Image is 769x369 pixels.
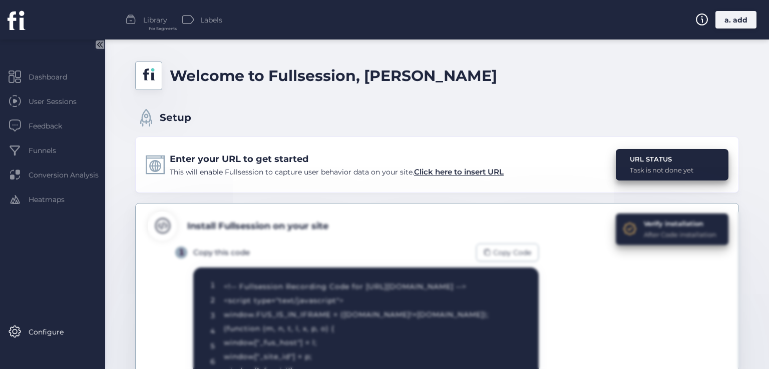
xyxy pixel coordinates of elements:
[170,64,497,87] div: Welcome to Fullsession, [PERSON_NAME]
[630,154,693,164] div: URL STATUS
[414,167,504,176] span: Click here to insert URL
[29,169,114,180] span: Conversion Analysis
[143,14,167,25] span: Library
[170,166,504,178] div: This will enable Fullsession to capture user behavior data on your site.
[149,25,177,32] span: For Segments
[160,110,191,125] span: Setup
[29,145,71,156] span: Funnels
[29,326,79,337] span: Configure
[170,152,504,166] div: Enter your URL to get started
[29,96,92,107] span: User Sessions
[29,194,80,205] span: Heatmaps
[200,14,222,25] span: Labels
[715,11,756,28] div: a. add
[29,120,77,131] span: Feedback
[630,165,693,175] div: Task is not done yet
[29,71,82,82] span: Dashboard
